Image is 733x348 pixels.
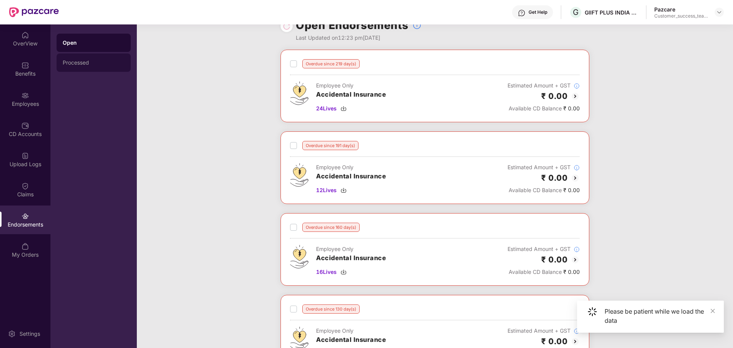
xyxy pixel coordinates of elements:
[541,253,568,266] h2: ₹ 0.00
[316,163,386,172] div: Employee Only
[529,9,547,15] div: Get Help
[316,245,386,253] div: Employee Only
[508,327,580,335] div: Estimated Amount + GST
[316,186,337,194] span: 12 Lives
[316,81,386,90] div: Employee Only
[316,327,386,335] div: Employee Only
[541,335,568,348] h2: ₹ 0.00
[316,268,337,276] span: 16 Lives
[316,172,386,181] h3: Accidental Insurance
[290,163,308,187] img: svg+xml;base64,PHN2ZyB4bWxucz0iaHR0cDovL3d3dy53My5vcmcvMjAwMC9zdmciIHdpZHRoPSI0OS4zMjEiIGhlaWdodD...
[302,223,360,232] div: Overdue since 160 day(s)
[508,245,580,253] div: Estimated Amount + GST
[574,328,580,334] img: svg+xml;base64,PHN2ZyBpZD0iSW5mb18tXzMyeDMyIiBkYXRhLW5hbWU9IkluZm8gLSAzMngzMiIgeG1sbnM9Imh0dHA6Ly...
[21,31,29,39] img: svg+xml;base64,PHN2ZyBpZD0iSG9tZSIgeG1sbnM9Imh0dHA6Ly93d3cudzMub3JnLzIwMDAvc3ZnIiB3aWR0aD0iMjAiIG...
[296,17,409,34] h1: Open Endorsements
[574,165,580,171] img: svg+xml;base64,PHN2ZyBpZD0iSW5mb18tXzMyeDMyIiBkYXRhLW5hbWU9IkluZm8gLSAzMngzMiIgeG1sbnM9Imh0dHA6Ly...
[9,7,59,17] img: New Pazcare Logo
[716,9,722,15] img: svg+xml;base64,PHN2ZyBpZD0iRHJvcGRvd24tMzJ4MzIiIHhtbG5zPSJodHRwOi8vd3d3LnczLm9yZy8yMDAwL3N2ZyIgd2...
[302,59,360,68] div: Overdue since 219 day(s)
[508,268,580,276] div: ₹ 0.00
[290,81,308,105] img: svg+xml;base64,PHN2ZyB4bWxucz0iaHR0cDovL3d3dy53My5vcmcvMjAwMC9zdmciIHdpZHRoPSI0OS4zMjEiIGhlaWdodD...
[8,330,16,338] img: svg+xml;base64,PHN2ZyBpZD0iU2V0dGluZy0yMHgyMCIgeG1sbnM9Imh0dHA6Ly93d3cudzMub3JnLzIwMDAvc3ZnIiB3aW...
[508,104,580,113] div: ₹ 0.00
[571,173,580,183] img: svg+xml;base64,PHN2ZyBpZD0iQmFjay0yMHgyMCIgeG1sbnM9Imh0dHA6Ly93d3cudzMub3JnLzIwMDAvc3ZnIiB3aWR0aD...
[341,269,347,275] img: svg+xml;base64,PHN2ZyBpZD0iRG93bmxvYWQtMzJ4MzIiIHhtbG5zPSJodHRwOi8vd3d3LnczLm9yZy8yMDAwL3N2ZyIgd2...
[296,34,422,42] div: Last Updated on 12:23 pm[DATE]
[341,105,347,112] img: svg+xml;base64,PHN2ZyBpZD0iRG93bmxvYWQtMzJ4MzIiIHhtbG5zPSJodHRwOi8vd3d3LnczLm9yZy8yMDAwL3N2ZyIgd2...
[302,141,358,150] div: Overdue since 191 day(s)
[654,13,708,19] div: Customer_success_team_lead
[541,90,568,102] h2: ₹ 0.00
[585,9,638,16] div: GIIFT PLUS INDIA PRIVATE LIMITED
[654,6,708,13] div: Pazcare
[21,182,29,190] img: svg+xml;base64,PHN2ZyBpZD0iQ2xhaW0iIHhtbG5zPSJodHRwOi8vd3d3LnczLm9yZy8yMDAwL3N2ZyIgd2lkdGg9IjIwIi...
[21,212,29,220] img: svg+xml;base64,PHN2ZyBpZD0iRW5kb3JzZW1lbnRzIiB4bWxucz0iaHR0cDovL3d3dy53My5vcmcvMjAwMC9zdmciIHdpZH...
[302,304,360,314] div: Overdue since 130 day(s)
[518,9,525,17] img: svg+xml;base64,PHN2ZyBpZD0iSGVscC0zMngzMiIgeG1sbnM9Imh0dHA6Ly93d3cudzMub3JnLzIwMDAvc3ZnIiB3aWR0aD...
[571,337,580,346] img: svg+xml;base64,PHN2ZyBpZD0iQmFjay0yMHgyMCIgeG1sbnM9Imh0dHA6Ly93d3cudzMub3JnLzIwMDAvc3ZnIiB3aWR0aD...
[588,307,597,316] img: icon
[21,62,29,69] img: svg+xml;base64,PHN2ZyBpZD0iQmVuZWZpdHMiIHhtbG5zPSJodHRwOi8vd3d3LnczLm9yZy8yMDAwL3N2ZyIgd2lkdGg9Ij...
[509,105,562,112] span: Available CD Balance
[290,245,308,269] img: svg+xml;base64,PHN2ZyB4bWxucz0iaHR0cDovL3d3dy53My5vcmcvMjAwMC9zdmciIHdpZHRoPSI0OS4zMjEiIGhlaWdodD...
[573,8,579,17] span: G
[574,246,580,253] img: svg+xml;base64,PHN2ZyBpZD0iSW5mb18tXzMyeDMyIiBkYXRhLW5hbWU9IkluZm8gLSAzMngzMiIgeG1sbnM9Imh0dHA6Ly...
[571,255,580,264] img: svg+xml;base64,PHN2ZyBpZD0iQmFjay0yMHgyMCIgeG1sbnM9Imh0dHA6Ly93d3cudzMub3JnLzIwMDAvc3ZnIiB3aWR0aD...
[316,90,386,100] h3: Accidental Insurance
[316,335,386,345] h3: Accidental Insurance
[316,253,386,263] h3: Accidental Insurance
[341,187,347,193] img: svg+xml;base64,PHN2ZyBpZD0iRG93bmxvYWQtMzJ4MzIiIHhtbG5zPSJodHRwOi8vd3d3LnczLm9yZy8yMDAwL3N2ZyIgd2...
[17,330,42,338] div: Settings
[508,186,580,194] div: ₹ 0.00
[541,172,568,184] h2: ₹ 0.00
[21,92,29,99] img: svg+xml;base64,PHN2ZyBpZD0iRW1wbG95ZWVzIiB4bWxucz0iaHR0cDovL3d3dy53My5vcmcvMjAwMC9zdmciIHdpZHRoPS...
[412,21,422,30] img: svg+xml;base64,PHN2ZyBpZD0iSW5mb18tXzMyeDMyIiBkYXRhLW5hbWU9IkluZm8gLSAzMngzMiIgeG1sbnM9Imh0dHA6Ly...
[63,60,125,66] div: Processed
[508,163,580,172] div: Estimated Amount + GST
[571,92,580,101] img: svg+xml;base64,PHN2ZyBpZD0iQmFjay0yMHgyMCIgeG1sbnM9Imh0dHA6Ly93d3cudzMub3JnLzIwMDAvc3ZnIiB3aWR0aD...
[605,307,715,325] div: Please be patient while we load the data
[509,187,562,193] span: Available CD Balance
[63,39,125,47] div: Open
[316,104,337,113] span: 24 Lives
[21,122,29,129] img: svg+xml;base64,PHN2ZyBpZD0iQ0RfQWNjb3VudHMiIGRhdGEtbmFtZT0iQ0QgQWNjb3VudHMiIHhtbG5zPSJodHRwOi8vd3...
[508,81,580,90] div: Estimated Amount + GST
[509,269,562,275] span: Available CD Balance
[710,308,715,314] span: close
[21,243,29,250] img: svg+xml;base64,PHN2ZyBpZD0iTXlfT3JkZXJzIiBkYXRhLW5hbWU9Ik15IE9yZGVycyIgeG1sbnM9Imh0dHA6Ly93d3cudz...
[21,152,29,160] img: svg+xml;base64,PHN2ZyBpZD0iVXBsb2FkX0xvZ3MiIGRhdGEtbmFtZT0iVXBsb2FkIExvZ3MiIHhtbG5zPSJodHRwOi8vd3...
[574,83,580,89] img: svg+xml;base64,PHN2ZyBpZD0iSW5mb18tXzMyeDMyIiBkYXRhLW5hbWU9IkluZm8gLSAzMngzMiIgeG1sbnM9Imh0dHA6Ly...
